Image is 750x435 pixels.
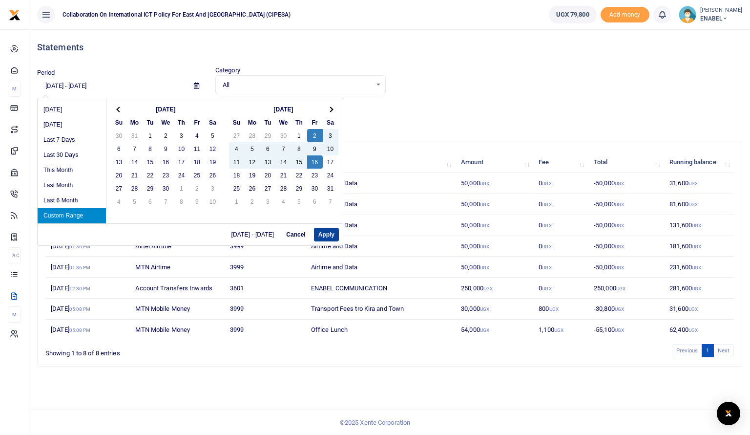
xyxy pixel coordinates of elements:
[127,116,143,129] th: Mo
[9,9,21,21] img: logo-small
[205,142,221,155] td: 12
[688,181,698,186] small: UGX
[45,257,130,278] td: [DATE]
[533,152,588,173] th: Fee: activate to sort column ascending
[456,320,533,340] td: 54,000
[260,169,276,182] td: 20
[588,320,664,340] td: -55,100
[615,244,624,249] small: UGX
[158,129,174,142] td: 2
[130,278,224,299] td: Account Transfers Inwards
[174,169,189,182] td: 24
[306,278,456,299] td: ENABEL COMMUNICATION
[480,327,489,333] small: UGX
[8,81,21,97] li: M
[276,169,292,182] td: 21
[554,327,563,333] small: UGX
[692,286,701,291] small: UGX
[307,182,323,195] td: 30
[533,299,588,320] td: 800
[480,202,489,207] small: UGX
[229,182,245,195] td: 25
[456,215,533,236] td: 50,000
[37,106,742,116] p: Download
[189,195,205,208] td: 9
[480,244,489,249] small: UGX
[307,116,323,129] th: Fr
[664,236,734,257] td: 181,600
[143,129,158,142] td: 1
[601,10,649,18] a: Add money
[45,320,130,340] td: [DATE]
[225,236,306,257] td: 3999
[588,152,664,173] th: Total: activate to sort column ascending
[276,195,292,208] td: 4
[688,202,698,207] small: UGX
[692,244,701,249] small: UGX
[480,265,489,270] small: UGX
[702,344,713,357] a: 1
[556,10,589,20] span: UGX 79,800
[225,320,306,340] td: 3999
[664,257,734,278] td: 231,600
[260,155,276,169] td: 13
[127,195,143,208] td: 5
[143,169,158,182] td: 22
[276,155,292,169] td: 14
[615,327,624,333] small: UGX
[111,182,127,195] td: 27
[158,195,174,208] td: 7
[292,155,307,169] td: 15
[8,247,21,263] li: Ac
[189,116,205,129] th: Fr
[700,14,742,23] span: ENABEL
[127,169,143,182] td: 21
[664,278,734,299] td: 281,600
[189,155,205,169] td: 18
[533,257,588,278] td: 0
[8,306,21,323] li: M
[480,181,489,186] small: UGX
[245,103,323,116] th: [DATE]
[307,195,323,208] td: 6
[533,320,588,340] td: 1,100
[245,116,260,129] th: Mo
[292,182,307,195] td: 29
[306,320,456,340] td: Office Lunch
[174,155,189,169] td: 17
[615,265,624,270] small: UGX
[456,299,533,320] td: 30,000
[127,155,143,169] td: 14
[174,195,189,208] td: 8
[323,182,338,195] td: 31
[38,117,106,132] li: [DATE]
[189,142,205,155] td: 11
[158,142,174,155] td: 9
[542,286,551,291] small: UGX
[229,155,245,169] td: 11
[549,306,559,312] small: UGX
[323,195,338,208] td: 7
[143,182,158,195] td: 29
[205,155,221,169] td: 19
[231,232,278,238] span: [DATE] - [DATE]
[480,223,489,228] small: UGX
[127,103,205,116] th: [DATE]
[306,257,456,278] td: Airtime and Data
[306,215,456,236] td: Airtime and Data
[664,320,734,340] td: 62,400
[111,142,127,155] td: 6
[323,142,338,155] td: 10
[38,148,106,163] li: Last 30 Days
[260,182,276,195] td: 27
[205,182,221,195] td: 3
[533,173,588,194] td: 0
[456,152,533,173] th: Amount: activate to sort column ascending
[456,236,533,257] td: 50,000
[37,68,55,78] label: Period
[306,173,456,194] td: Airtime and Data
[59,10,294,19] span: Collaboration on International ICT Policy For East and [GEOGRAPHIC_DATA] (CIPESA)
[130,236,224,257] td: Airtel Airtime
[229,129,245,142] td: 27
[143,155,158,169] td: 15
